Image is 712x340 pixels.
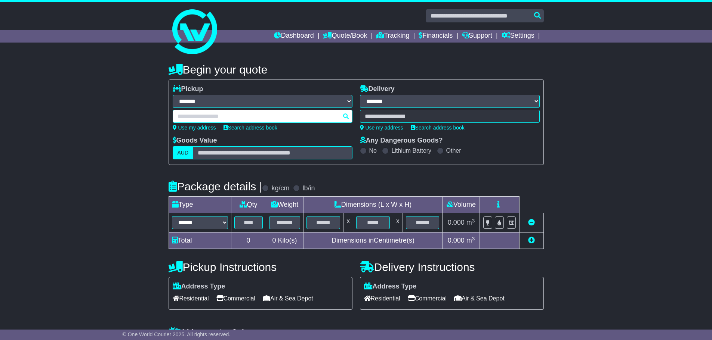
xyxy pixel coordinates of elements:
[303,197,443,213] td: Dimensions (L x W x H)
[462,30,492,43] a: Support
[173,283,225,291] label: Address Type
[391,147,431,154] label: Lithium Battery
[411,125,465,131] a: Search address book
[360,261,544,273] h4: Delivery Instructions
[123,331,231,337] span: © One World Courier 2025. All rights reserved.
[169,261,352,273] h4: Pickup Instructions
[169,197,231,213] td: Type
[364,293,400,304] span: Residential
[343,213,353,233] td: x
[360,85,395,93] label: Delivery
[360,137,443,145] label: Any Dangerous Goods?
[274,30,314,43] a: Dashboard
[173,110,352,123] typeahead: Please provide city
[231,197,266,213] td: Qty
[419,30,453,43] a: Financials
[393,213,403,233] td: x
[448,237,465,244] span: 0.000
[466,237,475,244] span: m
[224,125,277,131] a: Search address book
[528,219,535,226] a: Remove this item
[266,233,303,249] td: Kilo(s)
[272,237,276,244] span: 0
[323,30,367,43] a: Quote/Book
[408,293,447,304] span: Commercial
[360,125,403,131] a: Use my address
[173,137,217,145] label: Goods Value
[169,180,262,193] h4: Package details |
[231,233,266,249] td: 0
[271,184,289,193] label: kg/cm
[173,85,203,93] label: Pickup
[216,293,255,304] span: Commercial
[466,219,475,226] span: m
[364,283,417,291] label: Address Type
[169,63,544,76] h4: Begin your quote
[454,293,505,304] span: Air & Sea Depot
[446,147,461,154] label: Other
[173,146,194,159] label: AUD
[443,197,480,213] td: Volume
[263,293,313,304] span: Air & Sea Depot
[169,327,544,339] h4: Warranty & Insurance
[472,236,475,241] sup: 3
[369,147,377,154] label: No
[376,30,409,43] a: Tracking
[528,237,535,244] a: Add new item
[502,30,534,43] a: Settings
[472,218,475,224] sup: 3
[266,197,303,213] td: Weight
[169,233,231,249] td: Total
[302,184,315,193] label: lb/in
[303,233,443,249] td: Dimensions in Centimetre(s)
[448,219,465,226] span: 0.000
[173,125,216,131] a: Use my address
[173,293,209,304] span: Residential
